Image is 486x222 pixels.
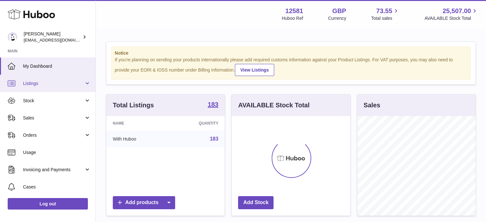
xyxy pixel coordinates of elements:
[235,64,274,76] a: View Listings
[106,131,169,147] td: With Huboo
[371,15,399,21] span: Total sales
[364,101,380,110] h3: Sales
[115,57,467,76] div: If you're planning on sending your products internationally please add required customs informati...
[23,98,84,104] span: Stock
[332,7,346,15] strong: GBP
[23,167,84,173] span: Invoicing and Payments
[285,7,303,15] strong: 12581
[8,198,88,210] a: Log out
[113,101,154,110] h3: Total Listings
[23,115,84,121] span: Sales
[8,32,17,42] img: internalAdmin-12581@internal.huboo.com
[23,80,84,87] span: Listings
[106,116,169,131] th: Name
[208,101,218,108] strong: 183
[282,15,303,21] div: Huboo Ref
[24,31,81,43] div: [PERSON_NAME]
[23,132,84,138] span: Orders
[208,101,218,109] a: 183
[371,7,399,21] a: 73.55 Total sales
[23,149,91,156] span: Usage
[23,63,91,69] span: My Dashboard
[238,196,274,209] a: Add Stock
[210,136,219,142] a: 183
[238,101,309,110] h3: AVAILABLE Stock Total
[169,116,225,131] th: Quantity
[115,50,467,56] strong: Notice
[424,7,478,21] a: 25,507.00 AVAILABLE Stock Total
[328,15,346,21] div: Currency
[424,15,478,21] span: AVAILABLE Stock Total
[443,7,471,15] span: 25,507.00
[23,184,91,190] span: Cases
[24,37,94,42] span: [EMAIL_ADDRESS][DOMAIN_NAME]
[113,196,175,209] a: Add products
[376,7,392,15] span: 73.55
